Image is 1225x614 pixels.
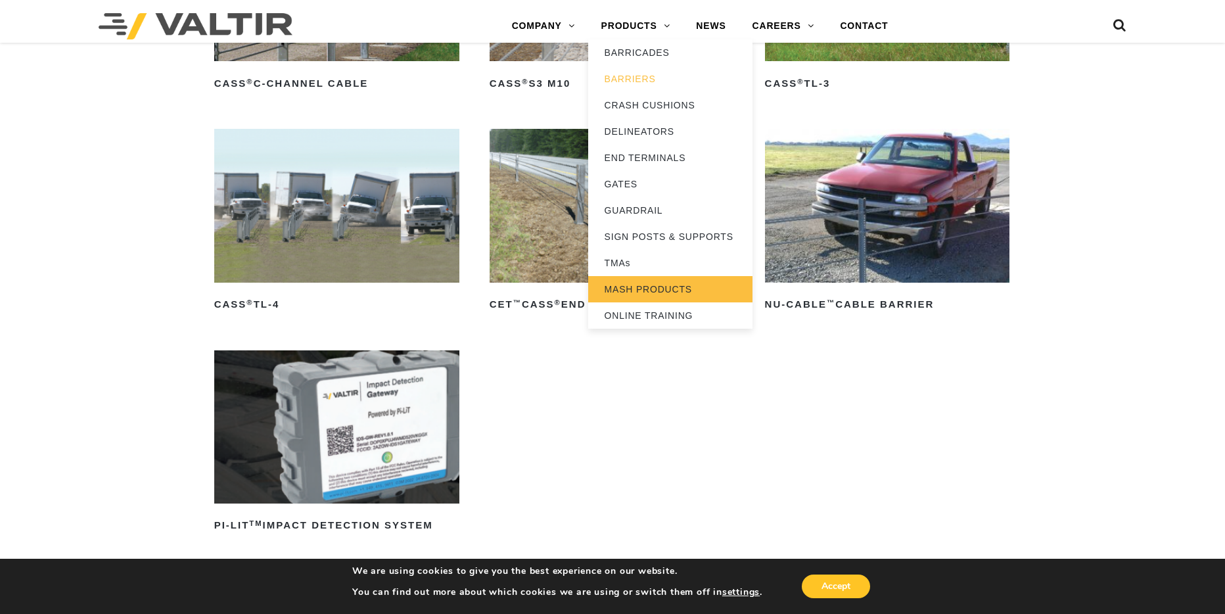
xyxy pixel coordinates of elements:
p: You can find out more about which cookies we are using or switch them off in . [352,586,762,598]
img: Valtir [99,13,292,39]
a: PRODUCTS [588,13,683,39]
a: ONLINE TRAINING [588,302,752,329]
sup: ® [797,78,804,85]
a: COMPANY [499,13,588,39]
p: We are using cookies to give you the best experience on our website. [352,565,762,577]
sup: TM [249,519,262,527]
sup: ® [555,298,561,306]
a: PI-LITTMImpact Detection System [214,350,459,536]
sup: ™ [513,298,522,306]
a: CRASH CUSHIONS [588,92,752,118]
a: SIGN POSTS & SUPPORTS [588,224,752,250]
h2: CASS TL-4 [214,295,459,316]
sup: ® [246,78,253,85]
h2: CASS S3 M10 [490,73,735,94]
button: Accept [802,575,870,598]
h2: PI-LIT Impact Detection System [214,515,459,536]
a: CASS®TL-4 [214,129,459,315]
a: NU-CABLE™Cable Barrier [765,129,1010,315]
a: END TERMINALS [588,145,752,171]
h2: NU-CABLE Cable Barrier [765,295,1010,316]
a: GATES [588,171,752,197]
a: CAREERS [739,13,827,39]
h2: CASS C-Channel Cable [214,73,459,94]
a: DELINEATORS [588,118,752,145]
a: GUARDRAIL [588,197,752,224]
a: CET™CASS®End Terminal [490,129,735,315]
sup: ™ [827,298,835,306]
h2: CET CASS End Terminal [490,295,735,316]
a: CONTACT [827,13,901,39]
h2: CASS TL-3 [765,73,1010,94]
a: BARRICADES [588,39,752,66]
button: settings [722,586,760,598]
a: MASH PRODUCTS [588,276,752,302]
a: BARRIERS [588,66,752,92]
sup: ® [246,298,253,306]
a: NEWS [683,13,739,39]
sup: ® [522,78,528,85]
a: TMAs [588,250,752,276]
